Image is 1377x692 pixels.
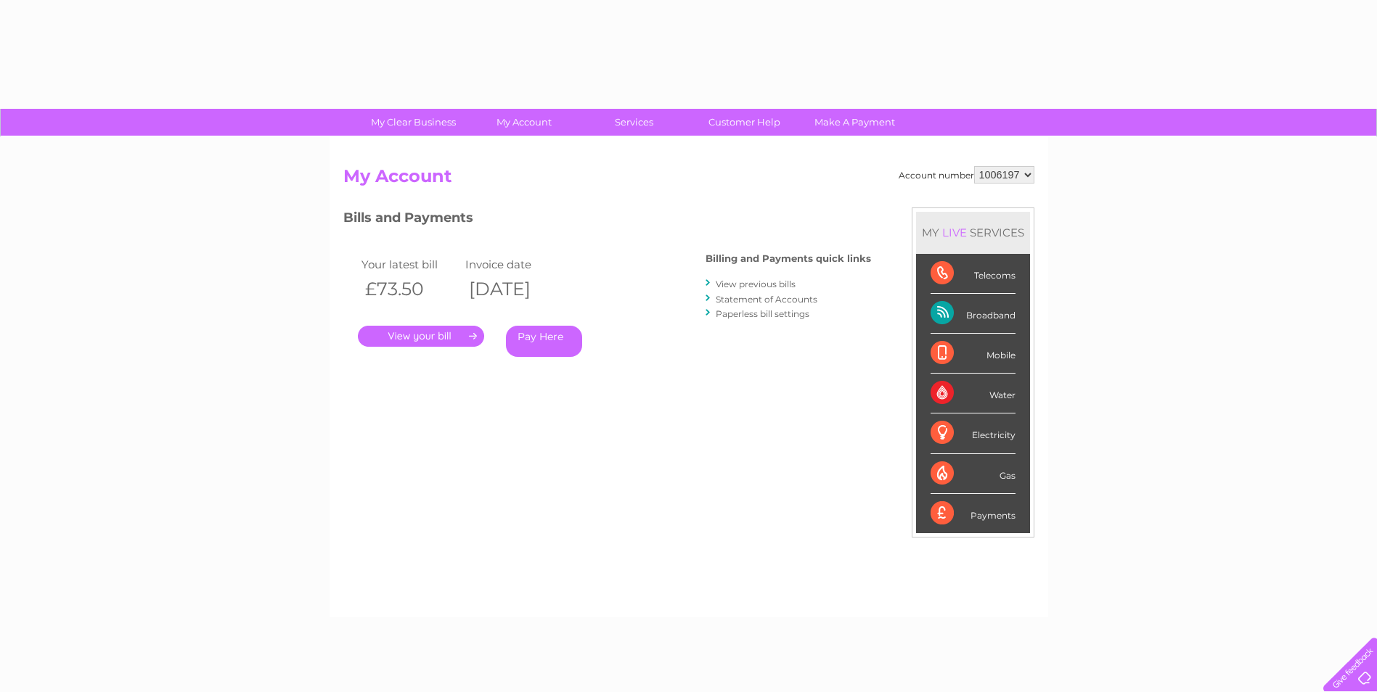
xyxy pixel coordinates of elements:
div: Account number [899,166,1034,184]
div: Water [931,374,1016,413]
div: Payments [931,494,1016,533]
a: Statement of Accounts [716,294,817,305]
h4: Billing and Payments quick links [706,253,871,264]
div: Gas [931,454,1016,494]
h2: My Account [343,166,1034,194]
th: £73.50 [358,274,462,304]
a: Customer Help [685,109,804,136]
h3: Bills and Payments [343,207,871,233]
th: [DATE] [462,274,566,304]
a: Paperless bill settings [716,308,809,319]
a: My Account [464,109,584,136]
div: MY SERVICES [916,212,1030,253]
a: Make A Payment [795,109,915,136]
div: Telecoms [931,254,1016,294]
a: My Clear Business [354,109,473,136]
a: . [358,326,484,347]
td: Your latest bill [358,255,462,274]
div: Electricity [931,413,1016,453]
div: Broadband [931,294,1016,334]
a: Services [574,109,694,136]
div: LIVE [939,226,970,239]
a: View previous bills [716,279,796,289]
a: Pay Here [506,326,582,357]
div: Mobile [931,334,1016,374]
td: Invoice date [462,255,566,274]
